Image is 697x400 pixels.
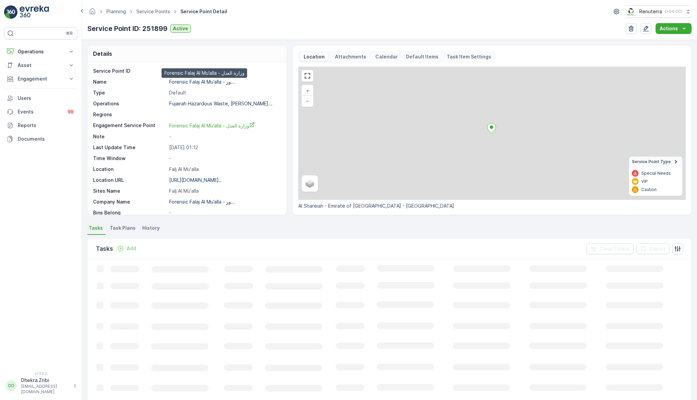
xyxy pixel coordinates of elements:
button: Add [114,244,139,253]
a: Planning [106,8,126,14]
p: Engagement [18,75,64,82]
button: Engagement [4,72,77,86]
p: Location [93,166,166,173]
p: Forensic Falaj Al Mu’alla - وز... [169,199,235,205]
p: Name [93,79,166,85]
a: Events99 [4,105,77,119]
p: Forensic Falaj Al Mu’alla - وزارة العدل [164,70,245,76]
p: - [169,133,279,140]
p: Company Name [93,198,166,205]
a: Zoom Out [302,96,312,106]
p: Users [18,95,75,102]
p: Events [18,108,62,115]
p: Clear Filters [600,245,629,252]
a: Reports [4,119,77,132]
div: DD [6,380,17,391]
p: Operations [18,48,64,55]
p: Default Items [406,53,439,60]
p: - [169,155,279,162]
span: History [142,225,160,231]
a: Users [4,91,77,105]
a: Zoom In [302,86,312,96]
p: Forensic Falaj Al Mu’alla - وز... [169,79,235,85]
p: Fujairah Hazardous Waste, [PERSON_NAME]... [169,101,272,106]
a: Service Points [136,8,170,14]
button: Asset [4,58,77,72]
span: + [306,88,309,93]
span: − [306,98,309,104]
p: Regions [93,111,166,118]
p: Tasks [96,244,113,254]
span: Service Point Type [632,159,671,164]
p: Last Update Time [93,144,166,151]
p: Falj Al Mu'alla [169,188,279,194]
p: Calendar [375,53,398,60]
p: Documents [18,136,75,142]
summary: Service Point Type [629,157,682,167]
button: Operations [4,45,77,58]
p: Add [127,245,136,252]
p: Sites Name [93,188,166,194]
p: [URL][DOMAIN_NAME].. [169,177,221,183]
p: Engagement Service Point [93,122,166,129]
p: ⌘B [66,31,73,36]
button: Export [636,243,669,254]
a: Layers [302,176,317,191]
p: 99 [68,109,73,115]
p: Service Point ID: 251899 [87,23,167,34]
a: View Fullscreen [302,71,312,81]
p: Location URL [93,177,166,184]
button: Renuterra(+04:00) [626,5,692,18]
p: Actions [660,25,678,32]
p: VIP [641,179,648,184]
p: Al Shareiah - Emirate of [GEOGRAPHIC_DATA] - [GEOGRAPHIC_DATA] [298,203,686,209]
p: Time Window [93,155,166,162]
img: logo_light-DOdMpM7g.png [20,5,49,19]
p: Operations [93,100,166,107]
p: Caution [641,187,657,192]
a: Forensic Falaj Al Mu’alla - وزارة العدل [169,122,279,129]
span: Service Point Detail [179,8,229,15]
p: Type [93,89,166,96]
p: Export [650,245,665,252]
a: Documents [4,132,77,146]
p: - [169,209,279,216]
img: logo [4,5,18,19]
p: Reports [18,122,75,129]
p: Asset [18,62,64,69]
p: ( +04:00 ) [665,9,682,14]
p: Renuterra [639,8,662,15]
p: Details [93,50,112,58]
button: Active [170,24,191,33]
a: Homepage [89,10,96,16]
p: Dhekra.Zribi [21,377,70,384]
p: Special Needs [641,171,671,176]
span: Forensic Falaj Al Mu’alla - وزارة العدل [169,123,255,128]
button: Actions [656,23,692,34]
span: v 1.52.2 [4,371,77,376]
p: Bins Belong [93,209,166,216]
p: Task Item Settings [447,53,491,60]
p: 251899 [169,68,279,74]
p: Note [93,133,166,140]
span: Tasks [89,225,103,231]
p: Active [173,25,188,32]
p: Attachments [334,53,367,60]
p: Service Point ID [93,68,166,74]
img: Screenshot_2024-07-26_at_13.33.01.png [626,8,637,15]
p: Location [303,53,326,60]
button: DDDhekra.Zribi[EMAIL_ADDRESS][DOMAIN_NAME] [4,377,77,395]
p: [DATE] 01:12 [169,144,279,151]
p: [EMAIL_ADDRESS][DOMAIN_NAME] [21,384,70,395]
p: Falj Al Mu'alla [169,166,279,173]
span: Task Plans [110,225,136,231]
button: Clear Filters [586,243,633,254]
p: Default [169,89,279,96]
